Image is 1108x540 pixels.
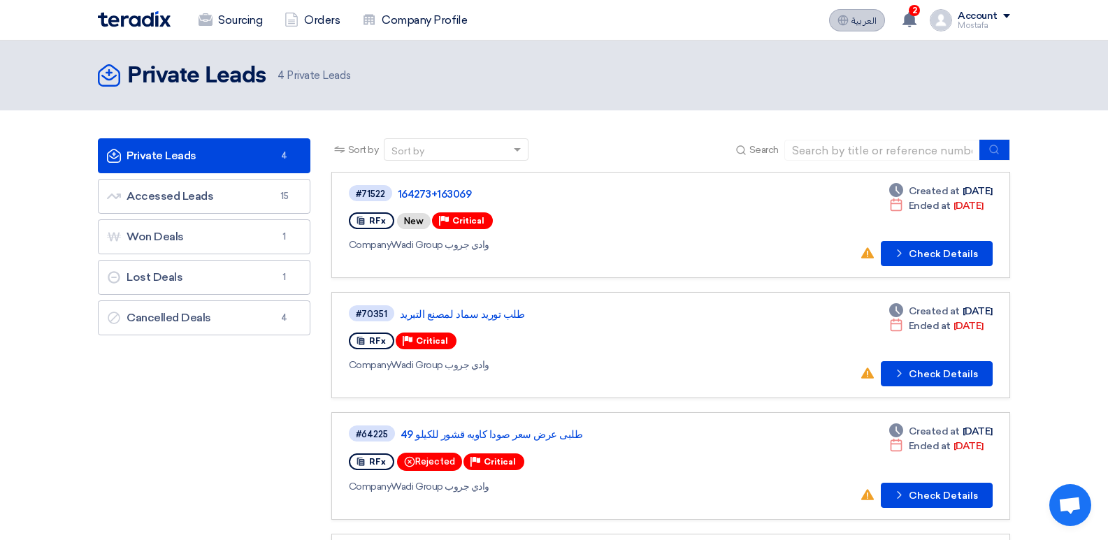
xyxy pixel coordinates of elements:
button: العربية [829,9,885,31]
span: Created at [909,304,960,319]
span: العربية [851,16,877,26]
span: 4 [276,311,293,325]
span: 1 [276,270,293,284]
span: RFx [369,457,386,467]
div: Rejected [397,453,462,471]
span: 4 [276,149,293,163]
div: Open chat [1049,484,1091,526]
span: Search [749,143,779,157]
span: 15 [276,189,293,203]
input: Search by title or reference number [784,140,980,161]
a: Private Leads4 [98,138,310,173]
span: RFx [369,216,386,226]
div: [DATE] [889,304,993,319]
a: Accessed Leads15 [98,179,310,214]
div: Mostafa [958,22,1010,29]
div: #70351 [356,309,387,319]
a: Won Deals1 [98,219,310,254]
span: 2 [909,5,920,16]
button: Check Details [881,483,993,508]
a: طلبى عرض سعر صودا كاويه قشور للكيلو 49 [401,428,750,441]
span: 4 [278,69,285,82]
span: Critical [416,336,448,346]
a: 164273+163069 [398,188,747,200]
span: Ended at [909,439,951,453]
span: Company [349,359,391,371]
button: Check Details [881,361,993,386]
span: Ended at [909,319,951,333]
button: Check Details [881,241,993,266]
span: Critical [484,457,516,467]
h2: Private Leads [127,62,266,90]
span: Ended at [909,198,951,213]
div: #64225 [356,430,388,439]
span: Created at [909,184,960,198]
a: Sourcing [187,5,273,36]
img: profile_test.png [930,9,952,31]
div: [DATE] [889,198,984,213]
span: Sort by [348,143,379,157]
div: Wadi Group وادي جروب [349,358,752,372]
span: 1 [276,230,293,244]
span: Company [349,239,391,251]
a: طلب توريد سماد لمصنع التبريد [400,308,749,321]
div: Wadi Group وادي جروب [349,479,753,494]
div: [DATE] [889,319,984,333]
span: Company [349,481,391,492]
span: Created at [909,424,960,439]
a: Lost Deals1 [98,260,310,295]
a: Cancelled Deals4 [98,300,310,335]
a: Orders [273,5,351,36]
span: Private Leads [278,68,350,84]
img: Teradix logo [98,11,171,27]
div: New [397,213,431,229]
div: [DATE] [889,439,984,453]
div: #71522 [356,189,385,198]
a: Company Profile [351,5,478,36]
div: Sort by [391,144,424,159]
span: RFx [369,336,386,346]
div: Account [958,10,998,22]
span: Critical [452,216,484,226]
div: [DATE] [889,424,993,439]
div: Wadi Group وادي جروب [349,238,750,252]
div: [DATE] [889,184,993,198]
